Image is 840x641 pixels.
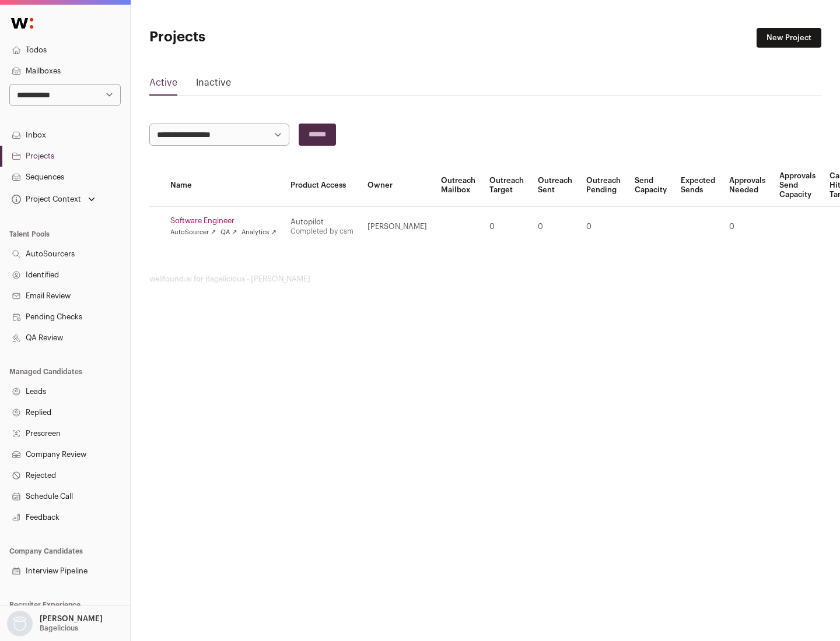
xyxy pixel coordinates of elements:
[170,228,216,237] a: AutoSourcer ↗
[290,217,353,227] div: Autopilot
[283,164,360,207] th: Product Access
[163,164,283,207] th: Name
[579,164,628,207] th: Outreach Pending
[757,28,821,48] a: New Project
[220,228,237,237] a: QA ↗
[40,614,103,624] p: [PERSON_NAME]
[531,164,579,207] th: Outreach Sent
[5,12,40,35] img: Wellfound
[40,624,78,633] p: Bagelicious
[9,195,81,204] div: Project Context
[628,164,674,207] th: Send Capacity
[360,207,434,247] td: [PERSON_NAME]
[579,207,628,247] td: 0
[722,164,772,207] th: Approvals Needed
[290,228,353,235] a: Completed by csm
[434,164,482,207] th: Outreach Mailbox
[360,164,434,207] th: Owner
[196,76,231,94] a: Inactive
[149,274,821,284] footer: wellfound:ai for Bagelicious - [PERSON_NAME]
[7,611,33,636] img: nopic.png
[149,76,177,94] a: Active
[482,164,531,207] th: Outreach Target
[149,28,373,47] h1: Projects
[531,207,579,247] td: 0
[722,207,772,247] td: 0
[5,611,105,636] button: Open dropdown
[772,164,822,207] th: Approvals Send Capacity
[242,228,276,237] a: Analytics ↗
[674,164,722,207] th: Expected Sends
[170,216,276,226] a: Software Engineer
[482,207,531,247] td: 0
[9,191,97,207] button: Open dropdown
